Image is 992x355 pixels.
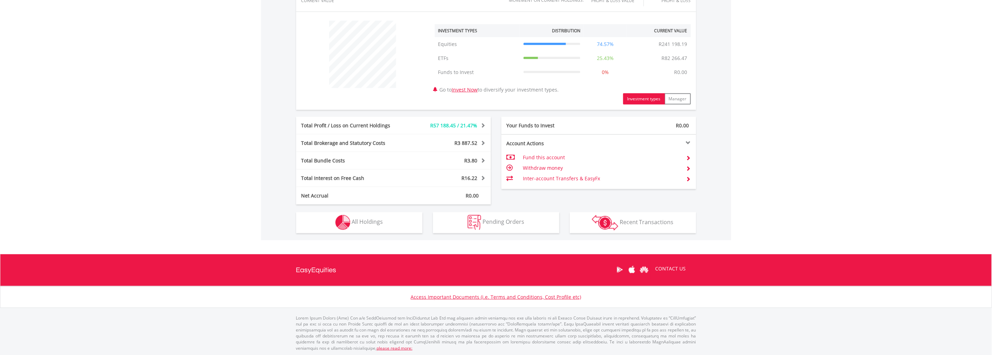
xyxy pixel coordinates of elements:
[435,24,520,37] th: Investment Types
[501,140,599,147] div: Account Actions
[411,294,581,300] a: Access Important Documents (i.e. Terms and Conditions, Cost Profile etc)
[296,122,410,129] div: Total Profit / Loss on Current Holdings
[523,163,680,173] td: Withdraw money
[465,157,478,164] span: R3.80
[676,122,689,129] span: R0.00
[665,93,691,105] button: Manager
[462,175,478,181] span: R16.22
[435,51,520,65] td: ETFs
[296,212,422,233] button: All Holdings
[623,93,665,105] button: Investment types
[433,212,559,233] button: Pending Orders
[584,65,627,79] td: 0%
[570,212,696,233] button: Recent Transactions
[296,175,410,182] div: Total Interest on Free Cash
[655,37,691,51] td: R241 198.19
[296,254,337,286] a: EasyEquities
[584,37,627,51] td: 74.57%
[452,86,478,93] a: Invest Now
[435,37,520,51] td: Equities
[626,259,638,281] a: Apple
[435,65,520,79] td: Funds to Invest
[296,140,410,147] div: Total Brokerage and Statutory Costs
[658,51,691,65] td: R82 266.47
[671,65,691,79] td: R0.00
[638,259,651,281] a: Huawei
[466,192,479,199] span: R0.00
[620,218,674,226] span: Recent Transactions
[552,28,580,34] div: Distribution
[455,140,478,146] span: R3 887.52
[614,259,626,281] a: Google Play
[523,152,680,163] td: Fund this account
[651,259,691,279] a: CONTACT US
[296,157,410,164] div: Total Bundle Costs
[377,345,413,351] a: please read more:
[627,24,691,37] th: Current Value
[584,51,627,65] td: 25.43%
[523,173,680,184] td: Inter-account Transfers & EasyFx
[431,122,478,129] span: R57 188.45 / 21.47%
[296,192,410,199] div: Net Accrual
[335,215,351,230] img: holdings-wht.png
[430,17,696,105] div: Go to to diversify your investment types.
[468,215,481,230] img: pending_instructions-wht.png
[501,122,599,129] div: Your Funds to Invest
[592,215,618,230] img: transactions-zar-wht.png
[296,315,696,351] p: Lorem Ipsum Dolors (Ame) Con a/e SeddOeiusmod tem InciDiduntut Lab Etd mag aliquaen admin veniamq...
[352,218,383,226] span: All Holdings
[482,218,524,226] span: Pending Orders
